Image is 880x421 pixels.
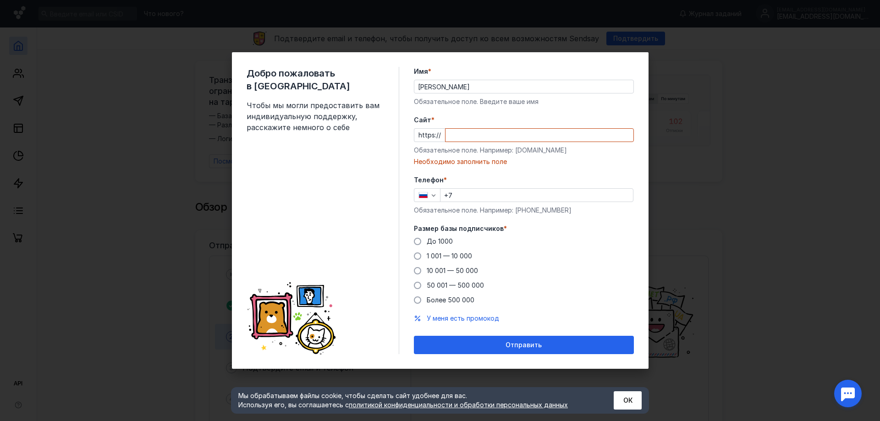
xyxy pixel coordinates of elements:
[427,314,499,322] span: У меня есть промокод
[414,97,634,106] div: Обязательное поле. Введите ваше имя
[247,67,384,93] span: Добро пожаловать в [GEOGRAPHIC_DATA]
[414,224,504,233] span: Размер базы подписчиков
[414,67,428,76] span: Имя
[427,314,499,323] button: У меня есть промокод
[506,341,542,349] span: Отправить
[427,296,474,304] span: Более 500 000
[414,146,634,155] div: Обязательное поле. Например: [DOMAIN_NAME]
[414,115,431,125] span: Cайт
[414,336,634,354] button: Отправить
[414,157,634,166] div: Необходимо заполнить поле
[414,175,444,185] span: Телефон
[427,252,472,260] span: 1 001 — 10 000
[614,391,642,410] button: ОК
[427,281,484,289] span: 50 001 — 500 000
[427,237,453,245] span: До 1000
[247,100,384,133] span: Чтобы мы могли предоставить вам индивидуальную поддержку, расскажите немного о себе
[427,267,478,274] span: 10 001 — 50 000
[238,391,591,410] div: Мы обрабатываем файлы cookie, чтобы сделать сайт удобнее для вас. Используя его, вы соглашаетесь c
[414,206,634,215] div: Обязательное поле. Например: [PHONE_NUMBER]
[349,401,568,409] a: политикой конфиденциальности и обработки персональных данных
